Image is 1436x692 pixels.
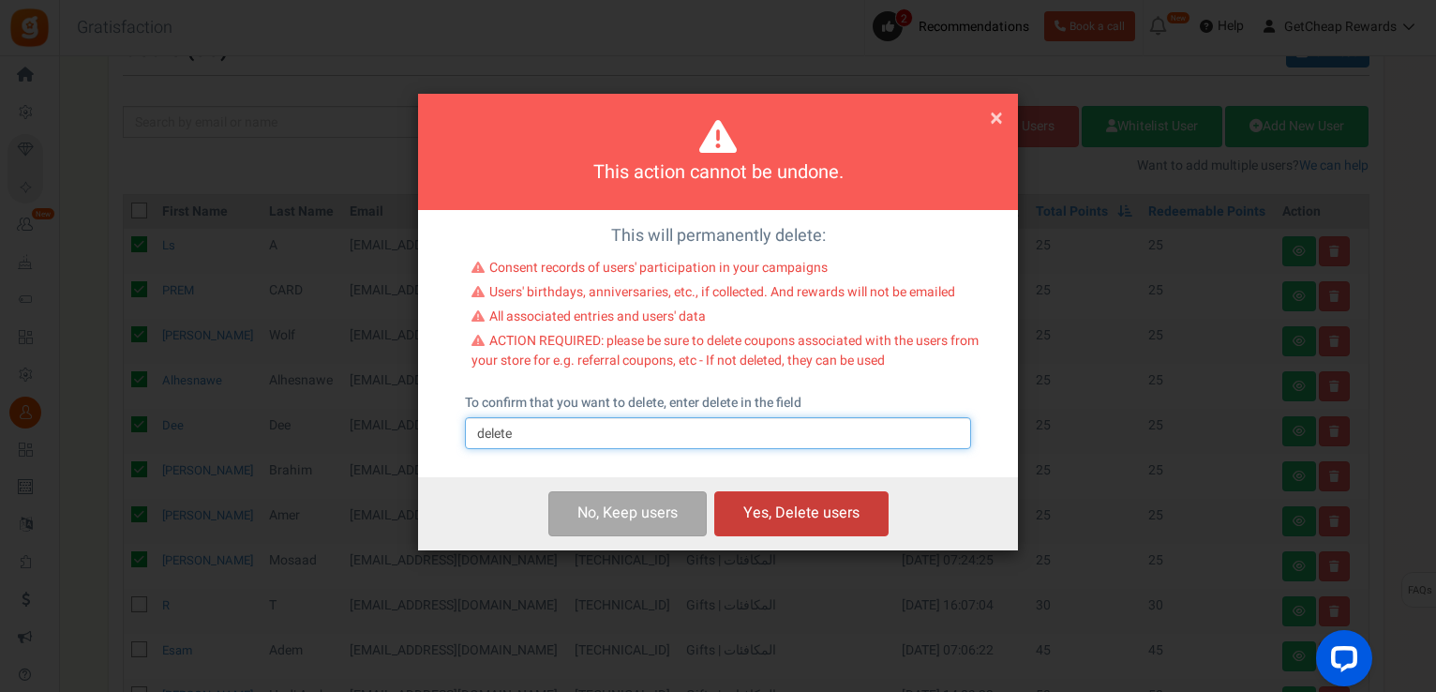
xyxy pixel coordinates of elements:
span: s [670,502,678,524]
p: This will permanently delete: [432,224,1004,248]
label: To confirm that you want to delete, enter delete in the field [465,394,801,413]
li: Users' birthdays, anniversaries, etc., if collected. And rewards will not be emailed [471,283,979,308]
span: × [990,100,1003,136]
li: ACTION REQUIRED: please be sure to delete coupons associated with the users from your store for e... [471,332,979,375]
button: No, Keep users [548,491,707,535]
li: All associated entries and users' data [471,308,979,332]
button: Yes, Delete users [714,491,889,535]
li: Consent records of users' participation in your campaigns [471,259,979,283]
input: delete [465,417,971,449]
h4: This action cannot be undone. [441,159,995,187]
